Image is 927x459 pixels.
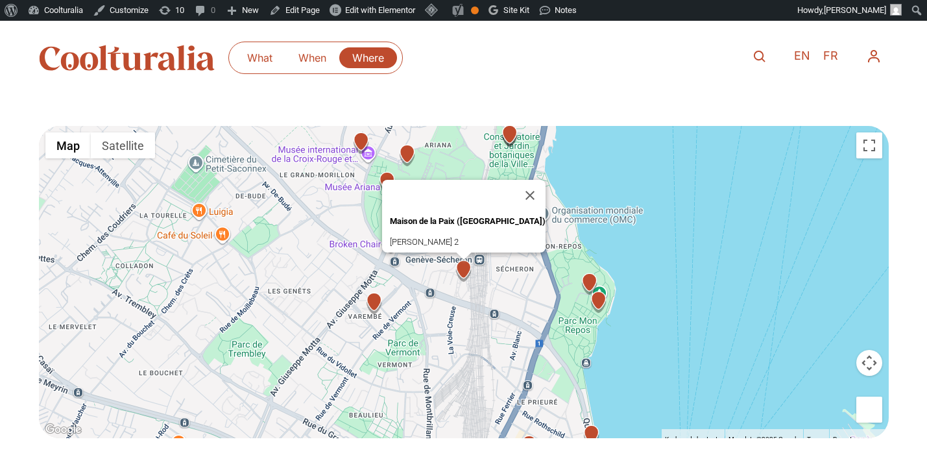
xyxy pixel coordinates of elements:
[824,5,886,15] span: [PERSON_NAME]
[859,42,889,71] button: Menu Toggle
[833,436,885,443] a: Report a map error
[518,435,540,458] div: Bureau culturelRue de Berne 63
[587,291,610,314] div: La Chaloupe à vapeurRue de Lausanne 126, 1202 Genève
[285,47,339,68] a: When
[363,292,385,315] div: Centre International de Conférences Genève (CICG)Rue de Varembé 17, 1202 Genève
[578,273,601,295] div: Musée d'histoire des sciencesRue de Lausanne 128, 1202 Genève
[665,429,721,450] button: Keyboard shortcuts
[794,49,810,63] span: EN
[823,49,838,63] span: FR
[91,132,155,158] button: Show satellite imagery
[728,436,799,443] span: Map data ©2025 Google
[339,47,397,68] a: Where
[345,5,415,15] span: Edit with Elementor
[45,132,91,158] button: Show street map
[856,350,882,376] button: Map camera controls
[390,211,546,253] div: [PERSON_NAME] 2
[503,5,529,15] span: Site Kit
[350,132,372,155] div: International Red Cross and Red Crescent MuseumAvenue de la Paix 17, 1202 Genève
[234,47,285,68] a: What
[856,397,882,423] button: Drag Pegman onto the map to open Street View
[788,47,817,66] a: EN
[807,436,825,443] a: Terms (opens in new tab)
[42,421,85,438] img: Google
[856,132,882,158] button: Toggle fullscreen view
[580,425,603,447] div: Quai WilsonQuai Wilson, 1201 Geneva
[390,216,546,226] strong: Maison de la Paix ([GEOGRAPHIC_DATA])
[471,6,479,14] div: OK
[514,180,546,211] button: Close
[376,171,398,194] div: Musée Ariana - Musée suisse de la céramique et du verreAvenue de la Paix 10, 1202 Genève
[859,42,889,71] nav: Menu
[234,47,397,68] nav: Menu
[396,144,418,167] div: Palais des NationsAvenue de la Paix 14, 1202 Genève
[817,47,845,66] a: FR
[452,260,475,282] div: Maison de la Paix (Geneva Graduate Institute)Chemin Eugène-Rigot 2
[498,125,521,147] div: Conservatoire et Jardin botaniques de GenèveChemin de l'Impératrice 1, 1292 Chambésy
[42,421,85,438] a: Open this area in Google Maps (opens a new window)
